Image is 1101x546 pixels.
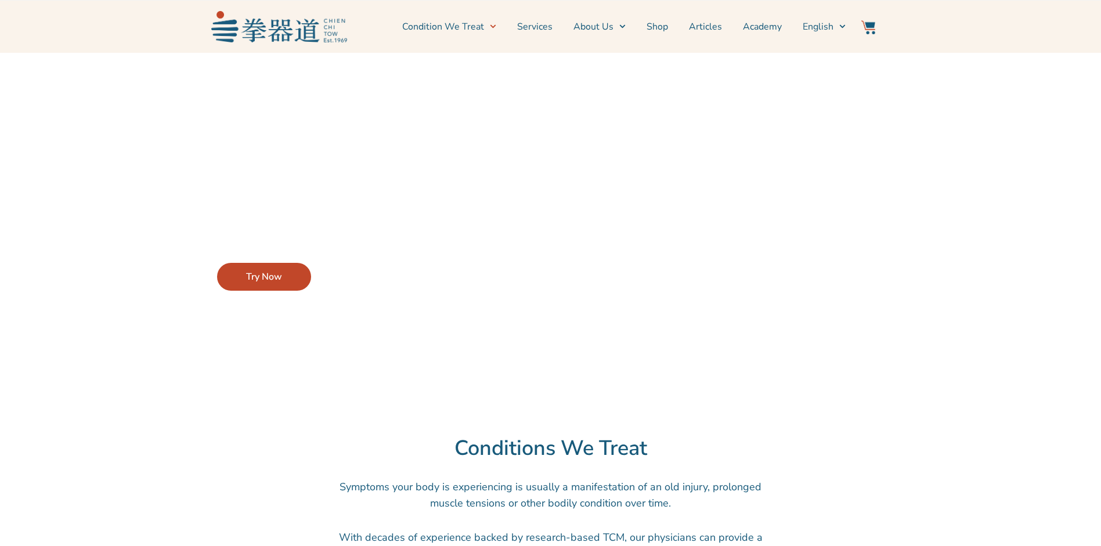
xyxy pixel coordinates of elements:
[217,200,477,233] p: Let our Symptom Checker recommend effective treatments for your conditions.
[517,12,553,41] a: Services
[333,479,768,511] p: Symptoms your body is experiencing is usually a manifestation of an old injury, prolonged muscle ...
[647,12,668,41] a: Shop
[803,20,833,34] span: English
[217,163,477,189] h2: Does something feel off?
[689,12,722,41] a: Articles
[353,12,846,41] nav: Menu
[861,20,875,34] img: Website Icon-03
[246,270,282,284] span: Try Now
[573,12,626,41] a: About Us
[402,12,496,41] a: Condition We Treat
[217,263,311,291] a: Try Now
[139,436,963,461] h2: Conditions We Treat
[743,12,782,41] a: Academy
[803,12,846,41] a: Switch to English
